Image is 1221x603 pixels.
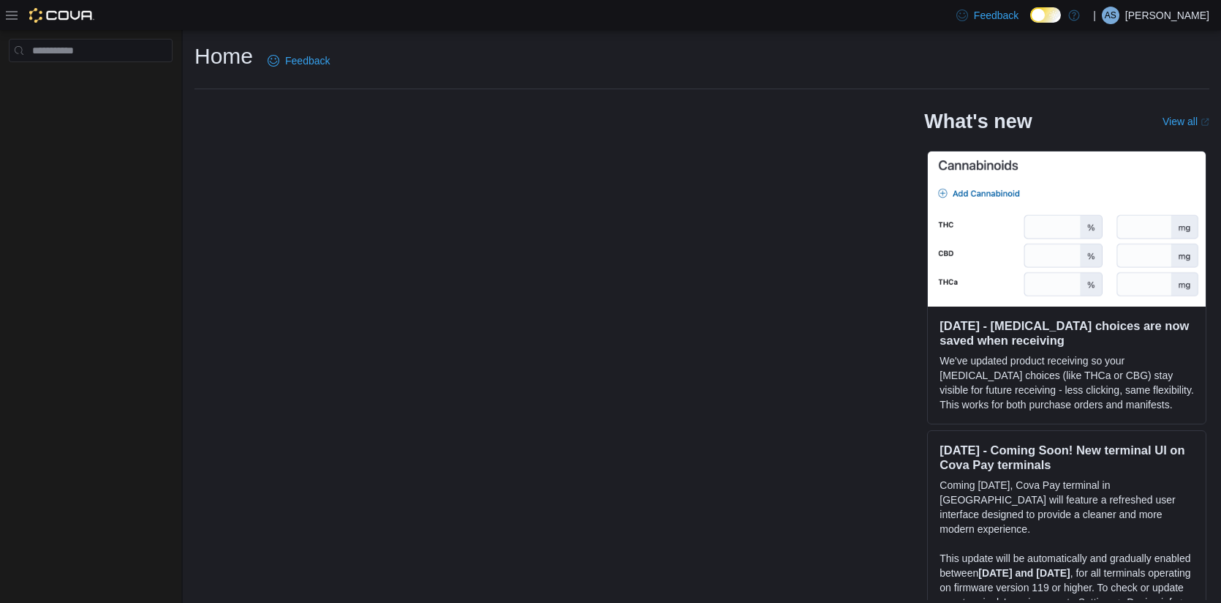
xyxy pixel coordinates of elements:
[1030,7,1061,23] input: Dark Mode
[950,1,1024,30] a: Feedback
[194,42,253,71] h1: Home
[940,443,1194,472] h3: [DATE] - Coming Soon! New terminal UI on Cova Pay terminals
[1201,118,1209,127] svg: External link
[9,65,173,100] nav: Complex example
[1105,7,1116,24] span: AS
[1102,7,1119,24] div: Alex Specht
[285,53,330,68] span: Feedback
[262,46,336,75] a: Feedback
[1093,7,1096,24] p: |
[940,318,1194,348] h3: [DATE] - [MEDICAL_DATA] choices are now saved when receiving
[940,478,1194,536] p: Coming [DATE], Cova Pay terminal in [GEOGRAPHIC_DATA] will feature a refreshed user interface des...
[974,8,1018,23] span: Feedback
[978,567,1070,579] strong: [DATE] and [DATE]
[924,110,1032,133] h2: What's new
[1163,116,1209,127] a: View allExternal link
[940,353,1194,412] p: We've updated product receiving so your [MEDICAL_DATA] choices (like THCa or CBG) stay visible fo...
[29,8,94,23] img: Cova
[1125,7,1209,24] p: [PERSON_NAME]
